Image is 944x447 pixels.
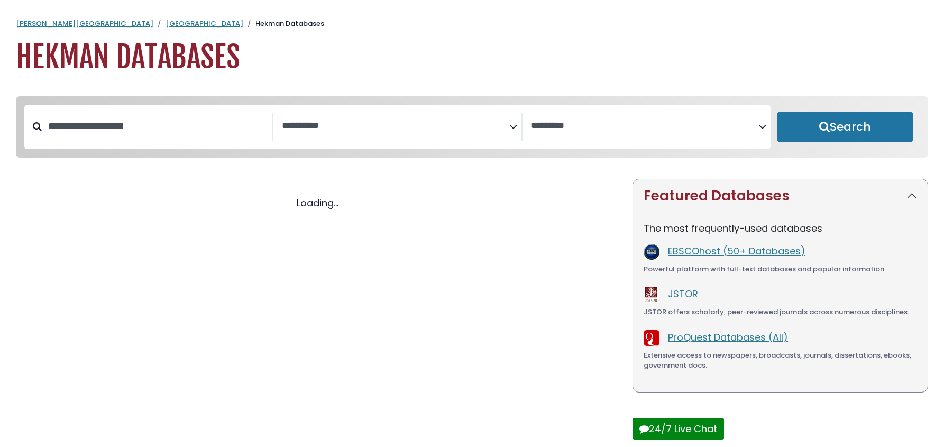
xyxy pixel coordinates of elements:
a: JSTOR [668,287,698,300]
textarea: Search [282,121,509,132]
textarea: Search [531,121,758,132]
a: ProQuest Databases (All) [668,331,788,344]
div: JSTOR offers scholarly, peer-reviewed journals across numerous disciplines. [644,307,917,317]
div: Powerful platform with full-text databases and popular information. [644,264,917,275]
button: 24/7 Live Chat [633,418,724,440]
a: [GEOGRAPHIC_DATA] [166,19,243,29]
button: Featured Databases [633,179,928,213]
a: [PERSON_NAME][GEOGRAPHIC_DATA] [16,19,153,29]
button: Submit for Search Results [777,112,913,142]
div: Loading... [16,196,620,210]
li: Hekman Databases [243,19,324,29]
nav: Search filters [16,96,928,158]
p: The most frequently-used databases [644,221,917,235]
h1: Hekman Databases [16,40,928,75]
input: Search database by title or keyword [42,117,272,135]
div: Extensive access to newspapers, broadcasts, journals, dissertations, ebooks, government docs. [644,350,917,371]
nav: breadcrumb [16,19,928,29]
a: EBSCOhost (50+ Databases) [668,244,805,258]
